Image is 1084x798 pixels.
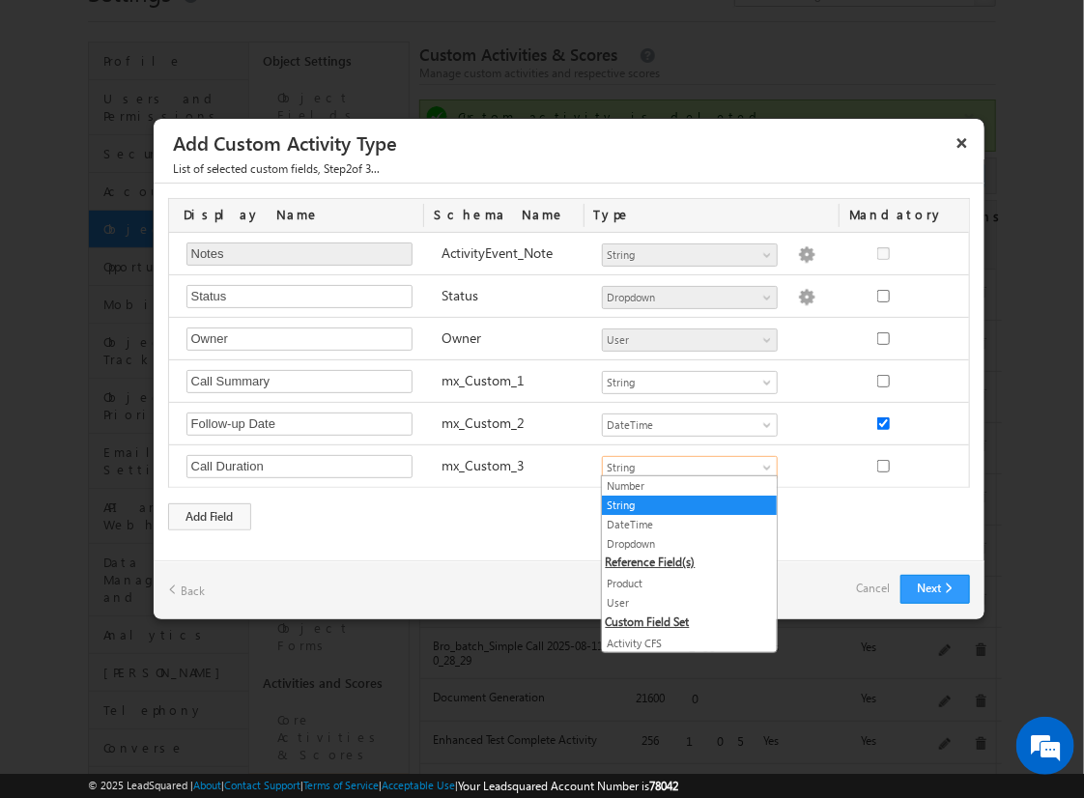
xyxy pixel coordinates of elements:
label: ActivityEvent_Note [442,243,553,262]
a: Dropdown [602,286,778,309]
span: Dropdown [603,289,760,306]
input: Custom 1 [186,370,413,393]
span: String [603,246,760,264]
img: Populate Options [798,289,815,306]
div: Type [585,199,840,232]
a: String [602,456,778,479]
span: Custom Field Set [602,614,777,634]
div: Chat with us now [100,101,325,127]
a: Activity CFS [602,635,777,652]
a: About [193,779,221,791]
label: mx_Custom_3 [442,456,525,474]
span: String [603,374,760,391]
input: Custom 3 [186,455,413,478]
span: 2 [347,161,353,176]
span: , Step of 3... [173,161,381,176]
a: String [602,497,777,514]
a: DateTime [602,516,777,533]
span: User [603,331,760,349]
span: Your Leadsquared Account Number is [458,779,678,793]
span: DateTime [603,416,760,434]
textarea: Type your message and hit 'Enter' [25,179,353,579]
a: DateTime [602,413,778,437]
span: Reference Field(s) [602,555,777,574]
a: User [602,594,777,612]
a: Number [602,477,777,495]
span: List of selected custom fields [173,161,319,176]
a: Product [602,575,777,592]
label: Owner [442,328,481,347]
a: String [602,371,778,394]
label: Status [442,286,478,304]
ul: String [601,475,778,653]
a: Dropdown [602,535,777,553]
img: d_60004797649_company_0_60004797649 [33,101,81,127]
em: Start Chat [263,595,351,621]
h3: Add Custom Activity Type [173,126,978,159]
div: Schema Name [424,199,585,232]
div: Minimize live chat window [317,10,363,56]
a: User [602,328,778,352]
span: 78042 [649,779,678,793]
div: Add Field [168,503,251,530]
a: Back [168,575,205,605]
a: Acceptable Use [382,779,455,791]
button: Next [900,575,970,604]
span: String [603,459,760,476]
div: Display Name [169,199,424,232]
input: Custom 2 [186,413,413,436]
a: String [602,243,778,267]
img: Populate Options [798,246,815,264]
a: Terms of Service [303,779,379,791]
span: © 2025 LeadSquared | | | | | [88,777,678,795]
button: × [947,126,978,159]
a: Cancel [857,575,891,602]
label: mx_Custom_2 [442,413,525,432]
div: Mandatory [840,199,952,232]
a: Contact Support [224,779,300,791]
label: mx_Custom_1 [442,371,525,389]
